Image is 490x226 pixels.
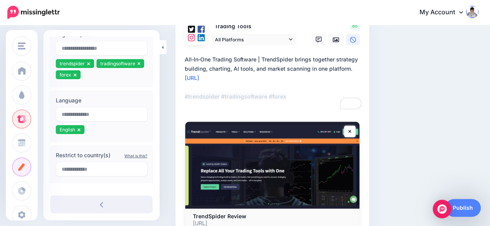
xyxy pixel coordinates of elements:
[193,213,246,219] b: TrendSpider Review
[412,3,478,22] a: My Account
[185,122,359,209] img: TrendSpider Review
[18,42,26,49] img: menu.png
[445,199,481,217] a: Publish
[7,6,60,19] img: Missinglettr
[60,72,71,78] span: forex
[56,151,147,160] label: Restrict to country(s)
[60,61,85,66] span: trendspider
[100,61,135,66] span: tradingsoftware
[350,22,360,30] span: 85
[124,153,147,158] a: What is this?
[56,96,147,105] label: Language
[433,200,451,218] div: Open Intercom Messenger
[215,36,287,44] span: All Platforms
[60,127,75,133] span: English
[185,55,363,110] textarea: To enrich screen reader interactions, please activate Accessibility in Grammarly extension settings
[211,22,297,31] p: Trading Tools
[211,34,296,45] a: All Platforms
[185,55,363,101] div: All‑In‑One Trading Software | TrendSpider brings together strategy building, charting, AI tools, ...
